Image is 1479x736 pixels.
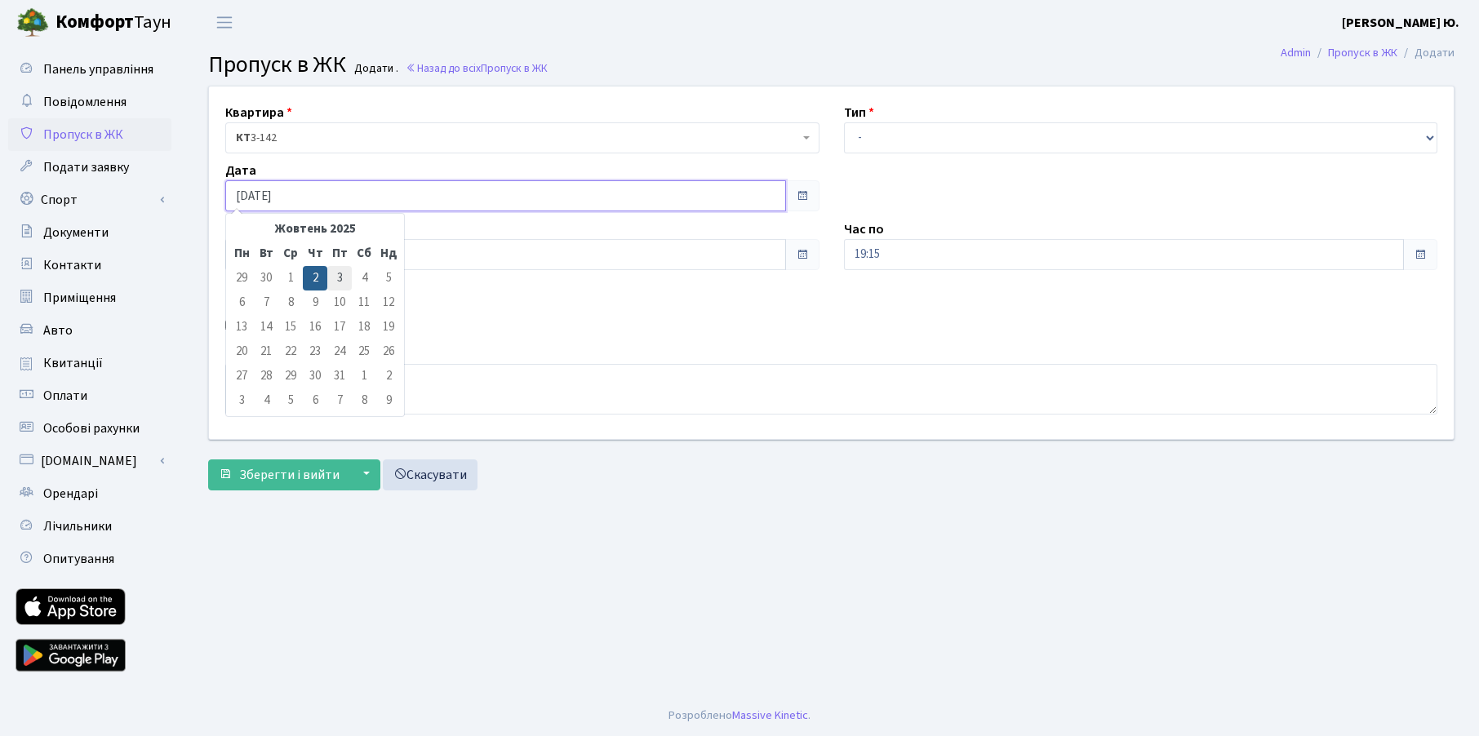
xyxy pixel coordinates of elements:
[56,9,134,35] b: Комфорт
[229,242,254,266] th: Пн
[351,62,398,76] small: Додати .
[303,315,327,339] td: 16
[8,216,171,249] a: Документи
[1281,44,1311,61] a: Admin
[229,388,254,413] td: 3
[8,347,171,379] a: Квитанції
[229,290,254,315] td: 6
[668,707,811,725] div: Розроблено .
[8,510,171,543] a: Лічильники
[303,339,327,364] td: 23
[278,266,303,290] td: 1
[43,517,112,535] span: Лічильники
[376,242,401,266] th: Нд
[327,364,352,388] td: 31
[254,339,278,364] td: 21
[376,339,401,364] td: 26
[236,130,799,146] span: <b>КТ</b>&nbsp;&nbsp;&nbsp;&nbsp;3-142
[43,550,114,568] span: Опитування
[43,256,101,274] span: Контакти
[376,388,401,413] td: 9
[278,364,303,388] td: 29
[8,86,171,118] a: Повідомлення
[43,60,153,78] span: Панель управління
[43,158,129,176] span: Подати заявку
[229,315,254,339] td: 13
[8,412,171,445] a: Особові рахунки
[278,388,303,413] td: 5
[43,387,87,405] span: Оплати
[239,466,340,484] span: Зберегти і вийти
[376,290,401,315] td: 12
[278,242,303,266] th: Ср
[43,485,98,503] span: Орендарі
[406,60,548,76] a: Назад до всіхПропуск в ЖК
[376,364,401,388] td: 2
[254,388,278,413] td: 4
[254,364,278,388] td: 28
[352,315,376,339] td: 18
[278,290,303,315] td: 8
[352,339,376,364] td: 25
[352,364,376,388] td: 1
[43,289,116,307] span: Приміщення
[225,161,256,180] label: Дата
[383,459,477,490] a: Скасувати
[327,388,352,413] td: 7
[278,315,303,339] td: 15
[43,126,123,144] span: Пропуск в ЖК
[43,354,103,372] span: Квитанції
[1397,44,1455,62] li: Додати
[254,290,278,315] td: 7
[376,315,401,339] td: 19
[352,266,376,290] td: 4
[8,445,171,477] a: [DOMAIN_NAME]
[208,48,346,81] span: Пропуск в ЖК
[303,364,327,388] td: 30
[327,315,352,339] td: 17
[229,339,254,364] td: 20
[1342,14,1459,32] b: [PERSON_NAME] Ю.
[236,130,251,146] b: КТ
[229,266,254,290] td: 29
[254,217,376,242] th: Жовтень 2025
[8,379,171,412] a: Оплати
[327,290,352,315] td: 10
[225,122,819,153] span: <b>КТ</b>&nbsp;&nbsp;&nbsp;&nbsp;3-142
[481,60,548,76] span: Пропуск в ЖК
[327,266,352,290] td: 3
[8,184,171,216] a: Спорт
[303,290,327,315] td: 9
[43,224,109,242] span: Документи
[844,103,874,122] label: Тип
[8,53,171,86] a: Панель управління
[8,151,171,184] a: Подати заявку
[225,103,292,122] label: Квартира
[352,242,376,266] th: Сб
[278,339,303,364] td: 22
[844,219,884,239] label: Час по
[303,242,327,266] th: Чт
[43,93,127,111] span: Повідомлення
[1256,36,1479,70] nav: breadcrumb
[1328,44,1397,61] a: Пропуск в ЖК
[254,315,278,339] td: 14
[8,282,171,314] a: Приміщення
[8,543,171,575] a: Опитування
[732,707,808,724] a: Massive Kinetic
[43,321,73,339] span: Авто
[376,266,401,290] td: 5
[8,314,171,347] a: Авто
[327,242,352,266] th: Пт
[16,7,49,39] img: logo.png
[8,249,171,282] a: Контакти
[254,266,278,290] td: 30
[56,9,171,37] span: Таун
[303,266,327,290] td: 2
[204,9,245,36] button: Переключити навігацію
[8,477,171,510] a: Орендарі
[254,242,278,266] th: Вт
[303,388,327,413] td: 6
[229,364,254,388] td: 27
[8,118,171,151] a: Пропуск в ЖК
